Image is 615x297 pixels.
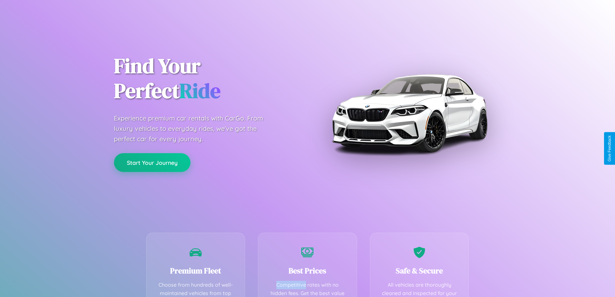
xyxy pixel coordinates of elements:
h3: Safe & Secure [380,265,459,276]
div: Give Feedback [607,135,612,162]
button: Start Your Journey [114,153,190,172]
h1: Find Your Perfect [114,54,298,103]
img: Premium BMW car rental vehicle [329,32,490,194]
span: Ride [179,77,220,105]
h3: Best Prices [268,265,347,276]
h3: Premium Fleet [156,265,235,276]
p: Experience premium car rentals with CarGo. From luxury vehicles to everyday rides, we've got the ... [114,113,275,144]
